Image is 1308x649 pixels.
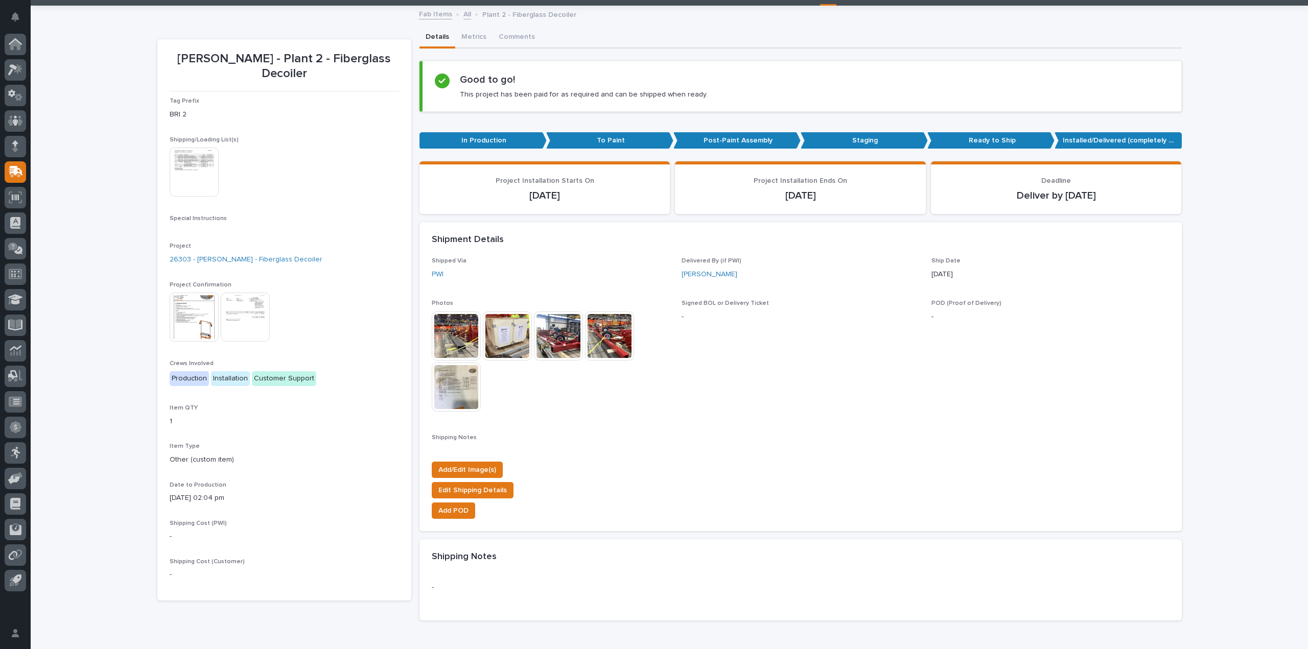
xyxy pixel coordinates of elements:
[432,462,503,478] button: Add/Edit Image(s)
[432,300,453,306] span: Photos
[493,27,541,49] button: Comments
[170,416,399,427] p: 1
[170,482,226,488] span: Date to Production
[432,482,513,498] button: Edit Shipping Details
[754,177,847,184] span: Project Installation Ends On
[170,569,399,580] p: -
[170,405,198,411] span: Item QTY
[419,132,547,149] p: In Production
[211,371,250,386] div: Installation
[170,52,399,81] p: [PERSON_NAME] - Plant 2 - Fiberglass Decoiler
[170,559,245,565] span: Shipping Cost (Customer)
[432,258,466,264] span: Shipped Via
[170,493,399,503] p: [DATE] 02:04 pm
[682,300,769,306] span: Signed BOL or Delivery Ticket
[801,132,928,149] p: Staging
[943,189,1170,202] p: Deliver by [DATE]
[170,360,214,367] span: Crews Involved
[682,269,737,280] a: [PERSON_NAME]
[931,258,961,264] span: Ship Date
[252,371,316,386] div: Customer Support
[170,215,227,222] span: Special Instructions
[170,443,200,449] span: Item Type
[170,98,199,104] span: Tag Prefix
[170,371,209,386] div: Production
[170,109,399,120] p: BRI 2
[419,27,455,49] button: Details
[432,551,497,563] h2: Shipping Notes
[170,531,399,542] p: -
[496,177,594,184] span: Project Installation Starts On
[170,137,239,143] span: Shipping/Loading List(s)
[432,502,475,519] button: Add POD
[682,311,919,322] p: -
[460,74,515,86] h2: Good to go!
[931,269,1169,280] p: [DATE]
[931,300,1001,306] span: POD (Proof of Delivery)
[170,254,322,265] a: 26303 - [PERSON_NAME] - Fiberglass Decoiler
[170,243,191,249] span: Project
[5,6,26,28] button: Notifications
[432,234,504,246] h2: Shipment Details
[438,484,507,496] span: Edit Shipping Details
[546,132,673,149] p: To Paint
[438,464,496,476] span: Add/Edit Image(s)
[463,8,471,19] a: All
[170,282,231,288] span: Project Confirmation
[482,8,576,19] p: Plant 2 - Fiberglass Decoiler
[13,12,26,29] div: Notifications
[419,8,452,19] a: Fab Items
[170,520,227,526] span: Shipping Cost (PWI)
[1055,132,1182,149] p: Installed/Delivered (completely done)
[432,189,658,202] p: [DATE]
[927,132,1055,149] p: Ready to Ship
[673,132,801,149] p: Post-Paint Assembly
[687,189,914,202] p: [DATE]
[682,258,741,264] span: Delivered By (if PWI)
[460,90,708,99] p: This project has been paid for as required and can be shipped when ready.
[170,454,399,465] p: Other (custom item)
[1041,177,1071,184] span: Deadline
[432,269,443,280] a: PWI
[432,435,477,441] span: Shipping Notes
[432,582,669,593] p: -
[931,311,1169,322] p: -
[455,27,493,49] button: Metrics
[438,504,469,517] span: Add POD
